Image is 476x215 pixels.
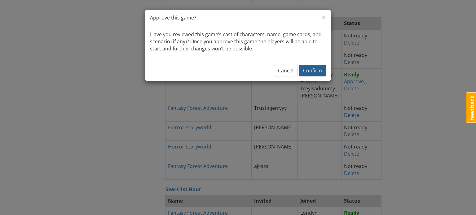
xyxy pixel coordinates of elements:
p: Have you reviewed this game’s cast of characters, name, game cards, and scenario (if any)? Once y... [150,31,326,52]
span: Confirm [303,67,322,74]
div: Approve this game? [145,10,331,26]
span: × [322,12,326,22]
button: Cancel [274,65,297,76]
button: Confirm [299,65,326,76]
